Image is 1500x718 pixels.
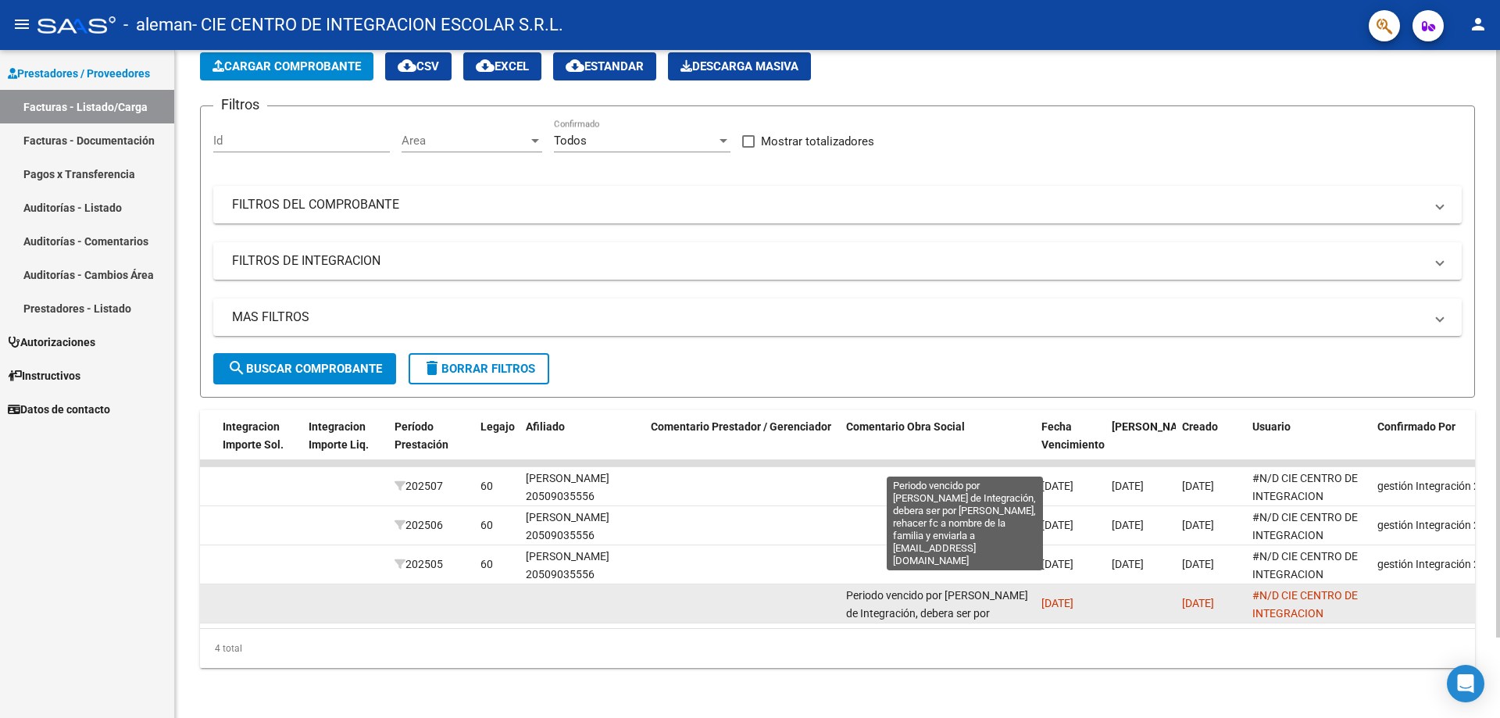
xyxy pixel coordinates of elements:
[227,362,382,376] span: Buscar Comprobante
[668,52,811,80] button: Descarga Masiva
[213,186,1462,223] mat-expansion-panel-header: FILTROS DEL COMPROBANTE
[1371,410,1496,479] datatable-header-cell: Confirmado Por
[1112,558,1144,570] span: [DATE]
[302,410,388,479] datatable-header-cell: Integracion Importe Liq.
[212,59,361,73] span: Cargar Comprobante
[1182,420,1218,433] span: Creado
[227,359,246,377] mat-icon: search
[1112,420,1196,433] span: [PERSON_NAME]
[223,420,284,451] span: Integracion Importe Sol.
[553,52,656,80] button: Estandar
[395,420,448,451] span: Período Prestación
[476,59,529,73] span: EXCEL
[645,410,840,479] datatable-header-cell: Comentario Prestador / Gerenciador
[526,509,638,545] div: [PERSON_NAME] 20509035556
[1252,420,1291,433] span: Usuario
[232,252,1424,270] mat-panel-title: FILTROS DE INTEGRACION
[566,59,644,73] span: Estandar
[395,480,443,492] span: 202507
[1105,410,1176,479] datatable-header-cell: Fecha Confimado
[1176,410,1246,479] datatable-header-cell: Creado
[8,401,110,418] span: Datos de contacto
[1041,420,1105,451] span: Fecha Vencimiento
[200,629,1475,668] div: 4 total
[480,420,515,433] span: Legajo
[423,359,441,377] mat-icon: delete
[554,134,587,148] span: Todos
[1377,558,1480,570] span: gestión Integración 2
[480,516,493,534] div: 60
[309,420,369,451] span: Integracion Importe Liq.
[200,52,373,80] button: Cargar Comprobante
[409,353,549,384] button: Borrar Filtros
[1469,15,1487,34] mat-icon: person
[526,548,638,584] div: [PERSON_NAME] 20509035556
[1252,550,1358,598] span: #N/D CIE CENTRO DE INTEGRACION ESCOLAR S.R.L.
[526,470,638,505] div: [PERSON_NAME] 20509035556
[1377,420,1455,433] span: Confirmado Por
[192,8,563,42] span: - CIE CENTRO DE INTEGRACION ESCOLAR S.R.L.
[480,477,493,495] div: 60
[213,353,396,384] button: Buscar Comprobante
[8,65,150,82] span: Prestadores / Proveedores
[8,367,80,384] span: Instructivos
[1182,597,1214,609] span: [DATE]
[232,196,1424,213] mat-panel-title: FILTROS DEL COMPROBANTE
[1112,480,1144,492] span: [DATE]
[1252,511,1358,559] span: #N/D CIE CENTRO DE INTEGRACION ESCOLAR S.R.L.
[840,410,1035,479] datatable-header-cell: Comentario Obra Social
[1182,480,1214,492] span: [DATE]
[216,410,302,479] datatable-header-cell: Integracion Importe Sol.
[1041,519,1073,531] span: [DATE]
[1035,410,1105,479] datatable-header-cell: Fecha Vencimiento
[526,420,565,433] span: Afiliado
[213,298,1462,336] mat-expansion-panel-header: MAS FILTROS
[1041,597,1073,609] span: [DATE]
[388,410,474,479] datatable-header-cell: Período Prestación
[213,94,267,116] h3: Filtros
[566,56,584,75] mat-icon: cloud_download
[680,59,798,73] span: Descarga Masiva
[474,410,520,479] datatable-header-cell: Legajo
[213,242,1462,280] mat-expansion-panel-header: FILTROS DE INTEGRACION
[1246,410,1371,479] datatable-header-cell: Usuario
[1377,480,1480,492] span: gestión Integración 2
[398,59,439,73] span: CSV
[480,555,493,573] div: 60
[1182,558,1214,570] span: [DATE]
[123,8,192,42] span: - aleman
[232,309,1424,326] mat-panel-title: MAS FILTROS
[12,15,31,34] mat-icon: menu
[476,56,495,75] mat-icon: cloud_download
[463,52,541,80] button: EXCEL
[761,132,874,151] span: Mostrar totalizadores
[398,56,416,75] mat-icon: cloud_download
[846,589,1028,673] span: Periodo vencido por [PERSON_NAME] de Integración, debera ser por [PERSON_NAME], rehacer fc a nomb...
[1377,519,1480,531] span: gestión Integración 2
[1041,480,1073,492] span: [DATE]
[1252,472,1358,520] span: #N/D CIE CENTRO DE INTEGRACION ESCOLAR S.R.L.
[1252,589,1358,638] span: #N/D CIE CENTRO DE INTEGRACION ESCOLAR S.R.L.
[395,519,443,531] span: 202506
[668,52,811,80] app-download-masive: Descarga masiva de comprobantes (adjuntos)
[651,420,831,433] span: Comentario Prestador / Gerenciador
[520,410,645,479] datatable-header-cell: Afiliado
[1112,519,1144,531] span: [DATE]
[1447,665,1484,702] div: Open Intercom Messenger
[8,334,95,351] span: Autorizaciones
[423,362,535,376] span: Borrar Filtros
[385,52,452,80] button: CSV
[402,134,528,148] span: Area
[846,420,965,433] span: Comentario Obra Social
[1182,519,1214,531] span: [DATE]
[395,558,443,570] span: 202505
[1041,558,1073,570] span: [DATE]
